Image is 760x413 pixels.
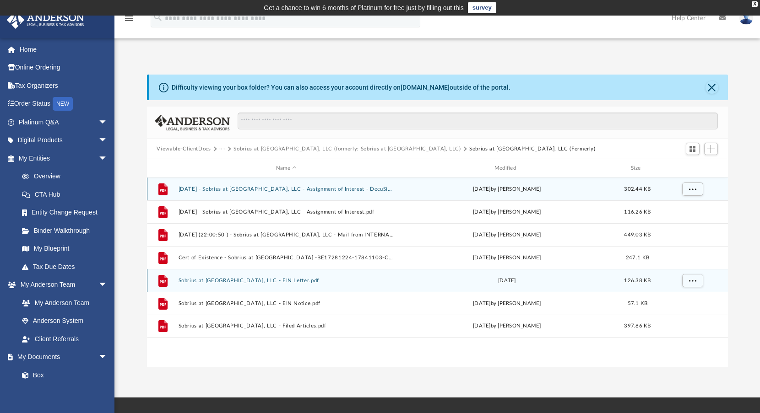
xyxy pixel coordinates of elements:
img: User Pic [739,11,753,25]
div: Difficulty viewing your box folder? You can also access your account directly on outside of the p... [172,83,510,92]
div: id [151,164,174,172]
span: 116.26 KB [624,209,651,215]
div: Modified [398,164,615,172]
div: [DATE] by [PERSON_NAME] [399,300,615,308]
a: My Entitiesarrow_drop_down [6,149,121,167]
span: 57.1 KB [627,301,647,306]
span: arrow_drop_down [98,149,117,168]
a: My Blueprint [13,240,117,258]
i: menu [124,13,135,24]
a: survey [468,2,496,13]
div: [DATE] by [PERSON_NAME] [399,322,615,330]
span: arrow_drop_down [98,131,117,150]
button: Sobrius at [GEOGRAPHIC_DATA], LLC (formerly: Sobrius at [GEOGRAPHIC_DATA], LLC) [233,145,461,153]
button: More options [682,182,703,196]
button: More options [682,274,703,288]
button: Sobrius at [GEOGRAPHIC_DATA], LLC (Formerly) [469,145,596,153]
button: Add [704,143,718,156]
div: Get a chance to win 6 months of Platinum for free just by filling out this [264,2,464,13]
span: arrow_drop_down [98,276,117,295]
button: Sobrius at [GEOGRAPHIC_DATA], LLC - Filed Articles.pdf [178,323,395,329]
button: [DATE] (22:00:50 ) - Sobrius at [GEOGRAPHIC_DATA], LLC - Mail from INTERNAL REVENUE SERVICE.pdf [178,232,395,238]
div: close [752,1,758,7]
span: arrow_drop_down [98,348,117,367]
div: [DATE] by [PERSON_NAME] [399,185,615,193]
div: NEW [53,97,73,111]
a: [DOMAIN_NAME] [401,84,450,91]
div: Size [619,164,656,172]
img: Anderson Advisors Platinum Portal [4,11,87,29]
div: [DATE] by [PERSON_NAME] [399,254,615,262]
span: 247.1 KB [625,255,649,260]
a: Home [6,40,121,59]
span: 449.03 KB [624,232,651,237]
button: [DATE] - Sobrius at [GEOGRAPHIC_DATA], LLC - Assignment of Interest.pdf [178,209,395,215]
a: Tax Organizers [6,76,121,95]
a: Online Ordering [6,59,121,77]
a: Entity Change Request [13,204,121,222]
div: [DATE] by [PERSON_NAME] [399,231,615,239]
div: Name [178,164,394,172]
span: 302.44 KB [624,187,651,192]
button: Switch to Grid View [686,143,700,156]
a: Order StatusNEW [6,95,121,113]
span: 126.38 KB [624,278,651,283]
button: Close [706,81,718,94]
button: [DATE] - Sobrius at [GEOGRAPHIC_DATA], LLC - Assignment of Interest - DocuSigned.pdf [178,186,395,192]
button: Sobrius at [GEOGRAPHIC_DATA], LLC - EIN Letter.pdf [178,278,395,284]
a: Binder Walkthrough [13,221,121,240]
a: Digital Productsarrow_drop_down [6,131,121,150]
button: Sobrius at [GEOGRAPHIC_DATA], LLC - EIN Notice.pdf [178,300,395,306]
a: My Anderson Team [13,294,112,312]
a: My Documentsarrow_drop_down [6,348,117,366]
input: Search files and folders [238,113,717,130]
span: 397.86 KB [624,323,651,328]
a: CTA Hub [13,185,121,204]
button: ··· [219,145,225,153]
a: My Anderson Teamarrow_drop_down [6,276,117,294]
i: search [153,12,163,22]
a: Anderson System [13,312,117,330]
a: Client Referrals [13,330,117,348]
a: Tax Due Dates [13,257,121,276]
a: menu [124,17,135,24]
div: id [660,164,724,172]
button: Viewable-ClientDocs [157,145,211,153]
div: [DATE] by [PERSON_NAME] [399,208,615,216]
div: grid [147,177,728,367]
a: Overview [13,167,121,186]
div: [DATE] [399,277,615,285]
span: arrow_drop_down [98,113,117,132]
a: Box [13,366,112,384]
button: Cert of Existence - Sobrius at [GEOGRAPHIC_DATA] -BE17281224-17841103-CERT.pdf [178,255,395,261]
a: Platinum Q&Aarrow_drop_down [6,113,121,131]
